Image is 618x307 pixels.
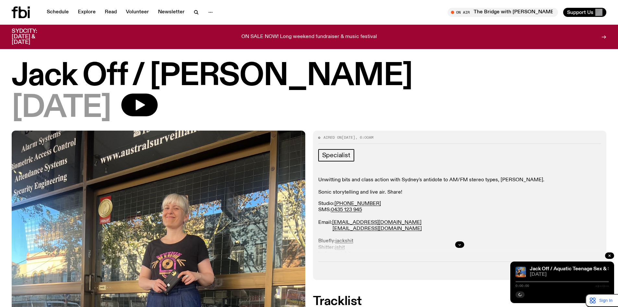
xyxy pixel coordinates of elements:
a: Explore [74,8,100,17]
h1: Jack Off / [PERSON_NAME] [12,62,606,91]
span: -:--:-- [595,284,609,288]
p: Studio: SMS: Email: Bluefly: Shitter: Instagran: Fakebook: Home: [318,201,601,275]
a: [PHONE_NUMBER] [334,201,381,206]
a: Newsletter [154,8,188,17]
a: [EMAIL_ADDRESS][DOMAIN_NAME] [332,220,421,225]
span: [DATE] [342,135,355,140]
img: Album cover of Little Nell sitting in a kiddie pool wearing a swimsuit [515,267,526,277]
h3: SYDCITY: [DATE] & [DATE] [12,29,53,45]
span: Support Us [567,9,593,15]
span: [DATE] [12,94,111,123]
button: Support Us [563,8,606,17]
span: Specialist [322,152,350,159]
a: Read [101,8,121,17]
p: ON SALE NOW! Long weekend fundraiser & music festival [241,34,377,40]
a: 0435 123 945 [331,207,362,212]
p: Unwitting bits and class action with Sydney's antidote to AM/FM stereo types, [PERSON_NAME]. Soni... [318,177,601,196]
button: On AirThe Bridge with [PERSON_NAME] [448,8,558,17]
a: Specialist [318,149,354,161]
a: Schedule [43,8,73,17]
span: 0:00:00 [515,284,529,288]
span: , 6:00am [355,135,373,140]
span: Aired on [323,135,342,140]
span: [DATE] [530,272,609,277]
a: [EMAIL_ADDRESS][DOMAIN_NAME] [333,226,422,231]
a: Volunteer [122,8,153,17]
